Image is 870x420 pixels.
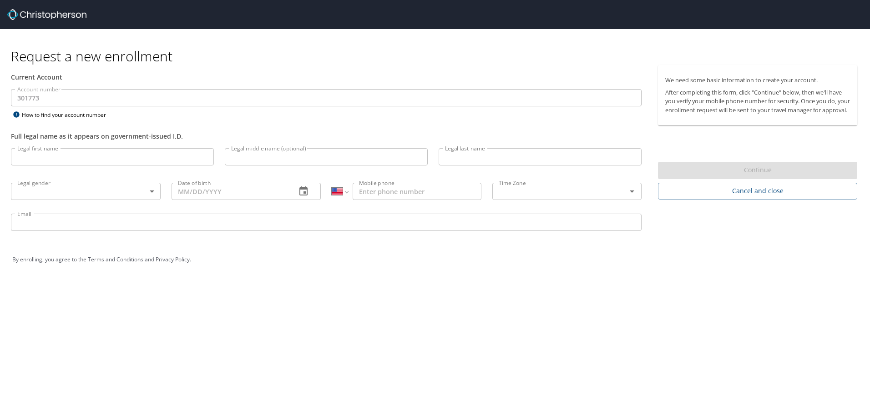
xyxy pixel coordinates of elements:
[12,248,858,271] div: By enrolling, you agree to the and .
[626,185,638,198] button: Open
[88,255,143,263] a: Terms and Conditions
[11,183,161,200] div: ​
[665,185,850,197] span: Cancel and close
[7,9,86,20] img: cbt logo
[665,76,850,85] p: We need some basic information to create your account.
[172,183,289,200] input: MM/DD/YYYY
[658,183,857,200] button: Cancel and close
[353,183,481,200] input: Enter phone number
[156,255,190,263] a: Privacy Policy
[665,88,850,115] p: After completing this form, click "Continue" below, then we'll have you verify your mobile phone ...
[11,47,865,65] h1: Request a new enrollment
[11,131,642,141] div: Full legal name as it appears on government-issued I.D.
[11,72,642,82] div: Current Account
[11,109,125,120] div: How to find your account number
